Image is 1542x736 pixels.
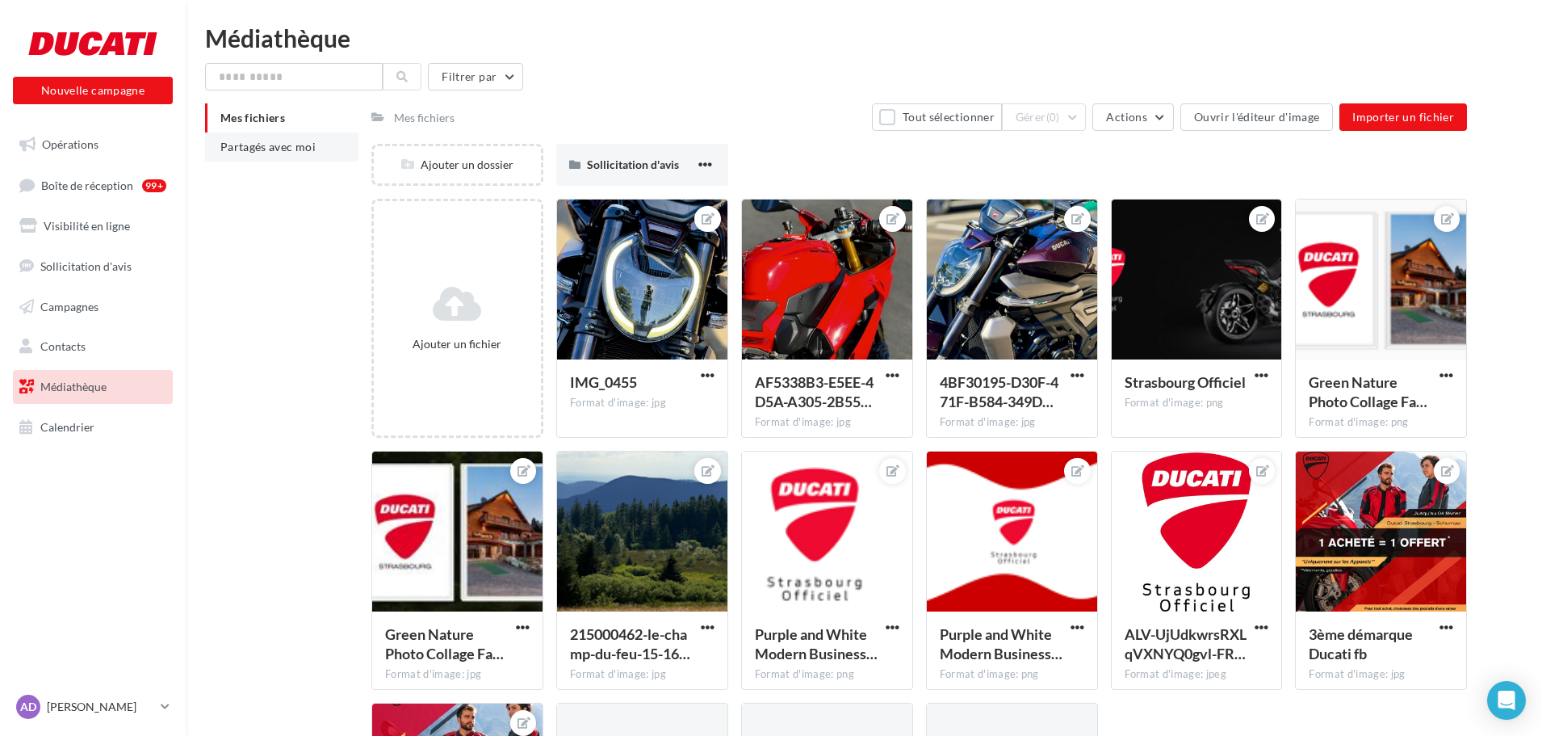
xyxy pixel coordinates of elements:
[20,699,36,715] span: AD
[1352,110,1454,124] span: Importer un fichier
[1125,625,1247,662] span: ALV-UjUdkwrsRXLqVXNYQ0gvl-FRye_u8He7CqUZCnWmBUqQbqPtUQ1Y
[374,157,541,173] div: Ajouter un dossier
[44,219,130,233] span: Visibilité en ligne
[1309,625,1413,662] span: 3ème démarque Ducati fb
[940,373,1058,410] span: 4BF30195-D30F-471F-B584-349D5BCAE086
[570,396,714,410] div: Format d'image: jpg
[40,259,132,273] span: Sollicitation d'avis
[755,625,878,662] span: Purple and White Modern Business Agency Outdoor Banner
[385,625,504,662] span: Green Nature Photo Collage Facebook Fundraiser Cover Photo
[570,373,637,391] span: IMG_0455
[10,410,176,444] a: Calendrier
[40,380,107,393] span: Médiathèque
[1487,681,1526,720] div: Open Intercom Messenger
[1309,415,1453,430] div: Format d'image: png
[220,140,316,154] span: Partagés avec moi
[1002,103,1087,131] button: Gérer(0)
[13,77,173,104] button: Nouvelle campagne
[1046,111,1060,124] span: (0)
[570,667,714,682] div: Format d'image: jpg
[205,26,1523,50] div: Médiathèque
[10,209,176,243] a: Visibilité en ligne
[428,63,523,90] button: Filtrer par
[1309,667,1453,682] div: Format d'image: jpg
[940,667,1084,682] div: Format d'image: png
[755,373,874,410] span: AF5338B3-E5EE-4D5A-A305-2B5512859E36
[40,299,98,313] span: Campagnes
[10,250,176,284] a: Sollicitation d'avis
[1309,373,1427,410] span: Green Nature Photo Collage Facebook Fundraiser Cover Photo
[1125,396,1269,410] div: Format d'image: png
[10,168,176,203] a: Boîte de réception99+
[940,625,1062,662] span: Purple and White Modern Business Agency Outdoor Banner
[872,103,1001,131] button: Tout sélectionner
[1125,373,1246,391] span: Strasbourg Officiel
[10,128,176,162] a: Opérations
[1180,103,1333,131] button: Ouvrir l'éditeur d'image
[385,667,530,682] div: Format d'image: jpg
[755,667,899,682] div: Format d'image: png
[10,330,176,364] a: Contacts
[1125,667,1269,682] div: Format d'image: jpeg
[1339,103,1467,131] button: Importer un fichier
[10,290,176,324] a: Campagnes
[47,699,154,715] p: [PERSON_NAME]
[13,692,173,722] a: AD [PERSON_NAME]
[380,336,534,352] div: Ajouter un fichier
[41,178,133,191] span: Boîte de réception
[10,370,176,404] a: Médiathèque
[40,339,86,353] span: Contacts
[940,415,1084,430] div: Format d'image: jpg
[40,420,94,434] span: Calendrier
[220,111,285,124] span: Mes fichiers
[1092,103,1173,131] button: Actions
[394,110,455,126] div: Mes fichiers
[142,179,166,192] div: 99+
[570,625,690,662] span: 215000462-le-champ-du-feu-15-1600x900
[1106,110,1146,124] span: Actions
[587,158,679,171] span: Sollicitation d'avis
[755,415,899,430] div: Format d'image: jpg
[42,137,98,151] span: Opérations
